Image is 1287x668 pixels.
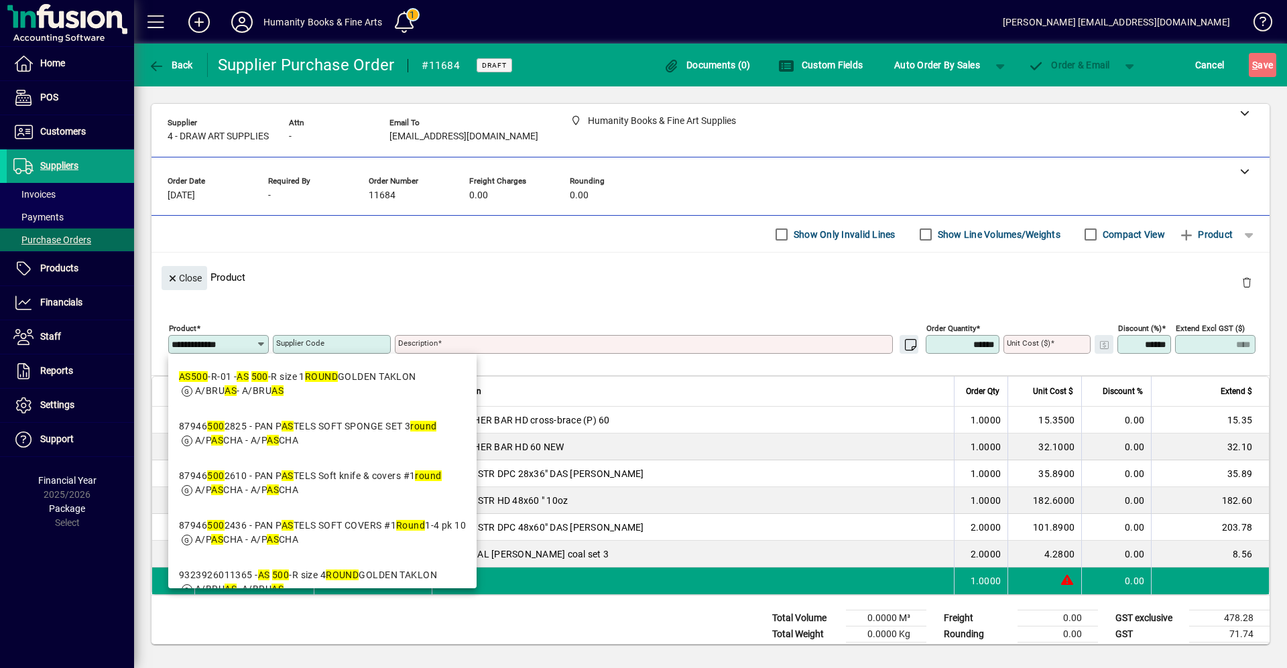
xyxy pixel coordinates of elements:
[1018,626,1098,643] td: 0.00
[439,547,609,561] span: CHARCOAL [PERSON_NAME] coal set 3
[926,324,976,333] mat-label: Order Quantity
[1081,460,1151,487] td: 0.00
[282,520,294,531] em: AS
[162,266,207,290] button: Close
[1018,610,1098,626] td: 0.00
[7,47,134,80] a: Home
[1189,643,1270,659] td: 550.02
[791,228,896,241] label: Show Only Invalid Lines
[276,338,324,348] mat-label: Supplier Code
[7,423,134,456] a: Support
[1081,433,1151,460] td: 0.00
[954,514,1007,541] td: 2.0000
[267,435,279,446] em: AS
[389,131,538,142] span: [EMAIL_ADDRESS][DOMAIN_NAME]
[271,584,284,594] em: AS
[38,475,97,486] span: Financial Year
[1081,514,1151,541] td: 0.00
[1192,53,1228,77] button: Cancel
[1151,433,1269,460] td: 32.10
[1007,541,1081,567] td: 4.2800
[179,568,437,582] div: 9323926011365 - -R size 4 GOLDEN TAKLON
[40,399,74,410] span: Settings
[195,534,298,545] span: A/P CHA - A/P CHA
[1103,384,1143,399] span: Discount %
[846,610,926,626] td: 0.0000 M³
[765,610,846,626] td: Total Volume
[954,433,1007,460] td: 1.0000
[145,53,196,77] button: Back
[1081,407,1151,433] td: 0.00
[195,484,298,495] span: A/P CHA - A/P CHA
[211,435,223,446] em: AS
[218,54,395,76] div: Supplier Purchase Order
[289,131,292,142] span: -
[7,206,134,228] a: Payments
[1022,53,1117,77] button: Order & Email
[258,570,270,580] em: AS
[251,371,268,382] em: 500
[664,60,751,70] span: Documents (0)
[167,267,202,289] span: Close
[179,419,436,433] div: 87946 2825 - PAN P TELS SOFT SPONGE SET 3
[398,338,438,348] mat-label: Description
[1151,460,1269,487] td: 35.89
[570,190,589,201] span: 0.00
[7,286,134,320] a: Financials
[237,371,249,382] em: AS
[1007,407,1081,433] td: 15.3500
[937,626,1018,643] td: Rounding
[7,115,134,149] a: Customers
[40,433,74,444] span: Support
[207,421,224,431] em: 500
[439,494,568,507] span: CANVAS STR HD 48x60 " 10oz
[169,324,196,333] mat-label: Product
[151,253,1270,302] div: Product
[272,570,289,580] em: 500
[966,384,999,399] span: Order Qty
[1109,610,1189,626] td: GST exclusive
[778,60,863,70] span: Custom Fields
[1151,514,1269,541] td: 203.78
[1003,11,1230,33] div: [PERSON_NAME] [EMAIL_ADDRESS][DOMAIN_NAME]
[168,409,477,458] mat-option: 879465002825 - PAN PASTELS SOFT SPONGE SET 3 round
[221,10,263,34] button: Profile
[954,567,1007,594] td: 1.0000
[1109,626,1189,643] td: GST
[263,11,383,33] div: Humanity Books & Fine Arts
[207,470,224,481] em: 500
[1007,460,1081,487] td: 35.8900
[195,435,298,446] span: A/P CHA - A/P CHA
[305,371,338,382] em: ROUND
[179,469,442,483] div: 87946 2610 - PAN P TELS Soft knife & covers #1
[13,212,64,222] span: Payments
[40,263,78,273] span: Products
[1151,487,1269,514] td: 182.60
[415,470,441,481] em: round
[225,584,237,594] em: AS
[271,385,284,396] em: AS
[148,60,193,70] span: Back
[1100,228,1165,241] label: Compact View
[439,521,644,534] span: CANVAS STR DPC 48x60" DAS [PERSON_NAME]
[158,271,210,283] app-page-header-button: Close
[439,467,644,480] span: CANVAS STR DPC 28x36" DAS [PERSON_NAME]
[894,54,980,76] span: Auto Order By Sales
[935,228,1060,241] label: Show Line Volumes/Weights
[1189,610,1270,626] td: 478.28
[282,421,294,431] em: AS
[195,584,284,594] span: A/BRU - A/BRU
[1189,626,1270,643] td: 71.74
[282,470,294,481] em: AS
[1118,324,1162,333] mat-label: Discount (%)
[482,61,507,70] span: Draft
[178,10,221,34] button: Add
[937,610,1018,626] td: Freight
[225,385,237,396] em: AS
[660,53,754,77] button: Documents (0)
[168,190,195,201] span: [DATE]
[954,487,1007,514] td: 1.0000
[1109,643,1189,659] td: GST inclusive
[1151,541,1269,567] td: 8.56
[134,53,208,77] app-page-header-button: Back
